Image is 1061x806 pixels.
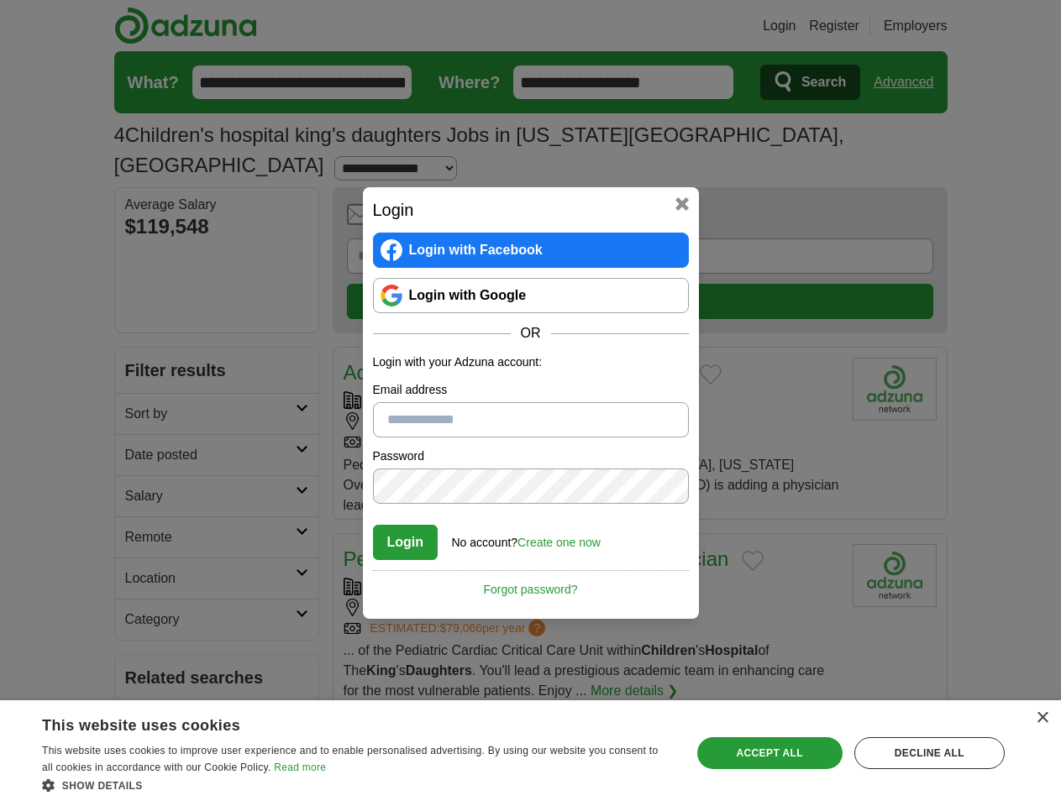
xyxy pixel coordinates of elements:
[42,745,658,773] span: This website uses cookies to improve user experience and to enable personalised advertising. By u...
[517,536,601,549] a: Create one now
[1036,712,1048,725] div: Close
[373,447,689,465] label: Password
[62,780,143,792] span: Show details
[373,525,439,560] button: Login
[854,737,1005,769] div: Decline all
[42,710,629,735] div: This website uses cookies
[452,524,601,552] div: No account?
[373,570,689,599] a: Forgot password?
[373,353,689,371] p: Login with your Adzuna account:
[274,762,326,773] a: Read more, opens a new window
[373,197,689,222] h2: Login
[511,323,551,343] span: OR
[373,233,689,268] a: Login with Facebook
[42,777,671,793] div: Show details
[697,737,843,769] div: Accept all
[373,278,689,313] a: Login with Google
[373,381,689,399] label: Email address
